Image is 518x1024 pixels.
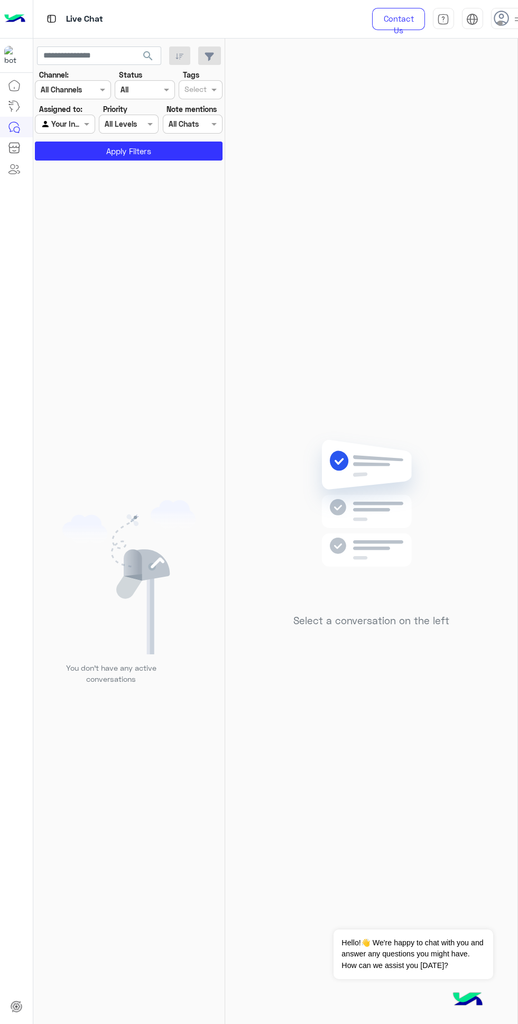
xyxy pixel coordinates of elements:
label: Assigned to: [39,104,82,115]
img: Logo [4,8,25,30]
button: search [135,46,161,69]
img: tab [45,12,58,25]
button: Apply Filters [35,142,223,161]
a: tab [433,8,454,30]
label: Channel: [39,69,69,80]
img: no messages [295,431,448,607]
label: Tags [183,69,199,80]
label: Priority [103,104,127,115]
p: Live Chat [66,12,103,26]
h5: Select a conversation on the left [293,615,449,627]
a: Contact Us [372,8,425,30]
img: hulul-logo.png [449,982,486,1019]
span: Hello!👋 We're happy to chat with you and answer any questions you might have. How can we assist y... [334,929,493,979]
img: tab [466,13,478,25]
span: search [142,50,154,62]
p: You don’t have any active conversations [58,662,164,685]
img: empty users [62,500,196,654]
img: tab [437,13,449,25]
div: Select [183,83,207,97]
img: 1403182699927242 [4,46,23,65]
label: Status [119,69,142,80]
label: Note mentions [166,104,217,115]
